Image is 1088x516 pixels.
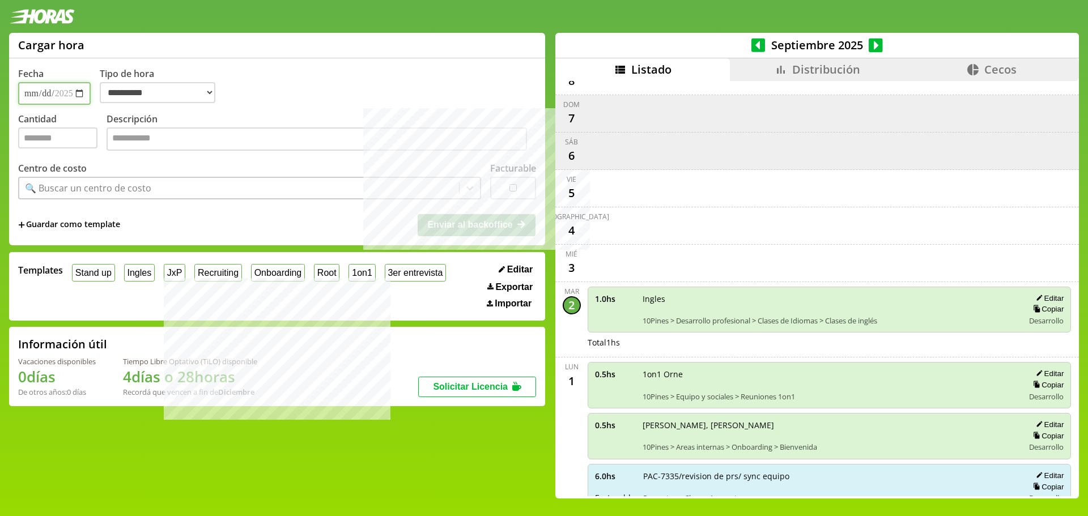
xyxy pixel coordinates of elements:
[1029,315,1064,326] span: Desarrollo
[433,382,508,391] span: Solicitar Licencia
[563,109,581,127] div: 7
[563,372,581,390] div: 1
[18,67,44,80] label: Fecha
[643,293,1017,304] span: Ingles
[643,420,1017,430] span: [PERSON_NAME], [PERSON_NAME]
[124,264,155,282] button: Ingles
[9,9,75,24] img: logotipo
[588,337,1072,348] div: Total 1 hs
[18,219,120,231] span: +Guardar como template
[385,264,447,282] button: 3er entrevista
[495,298,532,309] span: Importar
[566,249,577,259] div: mié
[765,37,869,53] span: Septiembre 2025
[595,420,635,430] span: 0.5 hs
[18,336,107,352] h2: Información útil
[107,113,536,154] label: Descripción
[792,62,860,77] span: Distribución
[107,127,527,151] textarea: Descripción
[595,471,635,481] span: 6.0 hs
[1032,293,1064,303] button: Editar
[564,287,579,296] div: mar
[72,264,115,282] button: Stand up
[595,293,635,304] span: 1.0 hs
[1029,391,1064,402] span: Desarrollo
[495,282,533,292] span: Exportar
[123,356,257,366] div: Tiempo Libre Optativo (TiLO) disponible
[123,387,257,397] div: Recordá que vencen a fin de
[418,377,536,397] button: Solicitar Licencia
[100,67,224,105] label: Tipo de hora
[567,174,576,184] div: vie
[563,184,581,202] div: 5
[18,366,96,387] h1: 0 días
[555,81,1079,497] div: scrollable content
[565,137,578,147] div: sáb
[25,182,151,194] div: 🔍 Buscar un centro de costo
[1030,431,1064,441] button: Copiar
[484,282,536,293] button: Exportar
[18,387,96,397] div: De otros años: 0 días
[18,264,63,276] span: Templates
[631,62,671,77] span: Listado
[563,100,580,109] div: dom
[643,315,1017,326] span: 10Pines > Desarrollo profesional > Clases de Idiomas > Clases de inglés
[595,369,635,379] span: 0.5 hs
[534,212,609,221] div: [DEMOGRAPHIC_DATA]
[490,162,536,174] label: Facturable
[1029,493,1064,503] span: Desarrollo
[563,221,581,240] div: 4
[348,264,375,282] button: 1on1
[643,471,1017,481] span: PAC-7335/revision de prs/ sync equipo
[643,391,1017,402] span: 10Pines > Equipo y sociales > Reuniones 1on1
[251,264,305,282] button: Onboarding
[643,493,1017,503] span: Proyectos > Claro > Accounts
[100,82,215,103] select: Tipo de hora
[18,162,87,174] label: Centro de costo
[18,113,107,154] label: Cantidad
[1029,442,1064,452] span: Desarrollo
[563,72,581,90] div: 8
[18,127,97,148] input: Cantidad
[565,362,579,372] div: lun
[643,442,1017,452] span: 10Pines > Areas internas > Onboarding > Bienvenida
[18,37,84,53] h1: Cargar hora
[595,492,635,503] span: Facturable
[314,264,339,282] button: Root
[164,264,185,282] button: JxP
[1032,471,1064,480] button: Editar
[563,147,581,165] div: 6
[1032,420,1064,429] button: Editar
[563,296,581,314] div: 2
[1030,482,1064,492] button: Copiar
[984,62,1017,77] span: Cecos
[1032,369,1064,378] button: Editar
[507,265,533,275] span: Editar
[563,259,581,277] div: 3
[18,219,25,231] span: +
[1030,380,1064,390] button: Copiar
[123,366,257,387] h1: 4 días o 28 horas
[218,387,254,397] b: Diciembre
[495,264,536,275] button: Editar
[194,264,242,282] button: Recruiting
[643,369,1017,379] span: 1on1 Orne
[1030,304,1064,314] button: Copiar
[18,356,96,366] div: Vacaciones disponibles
